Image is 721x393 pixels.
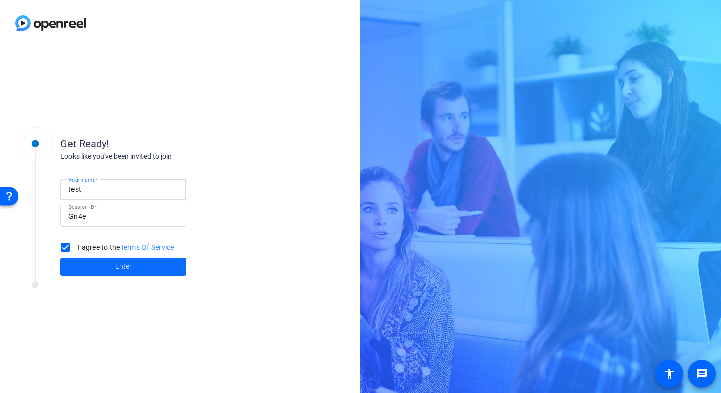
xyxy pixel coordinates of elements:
a: Terms Of Service [120,243,174,251]
div: Get Ready! [60,136,262,151]
mat-icon: accessibility [663,368,675,380]
mat-label: Session ID [68,204,94,210]
mat-label: Your name [68,177,95,183]
button: Enter [60,258,186,276]
mat-icon: message [696,368,708,380]
div: Looks like you've been invited to join [60,151,262,162]
label: I agree to the [76,242,174,252]
span: Enter [115,261,132,272]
